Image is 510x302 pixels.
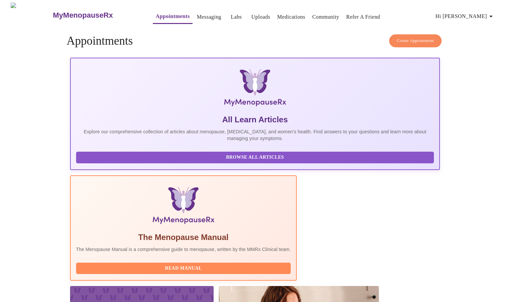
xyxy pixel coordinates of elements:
a: Appointments [156,12,190,21]
button: Create Appointment [389,34,442,47]
button: Refer a Friend [343,10,383,24]
p: The Menopause Manual is a comprehensive guide to menopause, written by the MMRx Clinical team. [76,246,291,253]
a: Read Manual [76,265,293,271]
a: MyMenopauseRx [52,4,140,27]
a: Uploads [251,12,270,22]
img: MyMenopauseRx Logo [132,69,378,109]
a: Labs [231,12,242,22]
img: MyMenopauseRx Logo [11,3,52,28]
span: Create Appointment [397,37,434,45]
span: Read Manual [83,264,284,273]
a: Browse All Articles [76,154,436,160]
h4: Appointments [67,34,444,48]
button: Messaging [194,10,224,24]
button: Read Manual [76,263,291,274]
img: Menopause Manual [110,187,257,227]
a: Medications [277,12,305,22]
button: Community [310,10,342,24]
p: Explore our comprehensive collection of articles about menopause, [MEDICAL_DATA], and women's hea... [76,128,434,142]
span: Browse All Articles [83,153,428,162]
button: Medications [275,10,308,24]
span: Hi [PERSON_NAME] [436,12,495,21]
button: Uploads [249,10,273,24]
button: Labs [226,10,247,24]
a: Community [312,12,339,22]
a: Refer a Friend [346,12,380,22]
button: Browse All Articles [76,152,434,163]
a: Messaging [197,12,221,22]
button: Appointments [153,10,192,24]
button: Hi [PERSON_NAME] [433,10,498,23]
h3: MyMenopauseRx [53,11,113,20]
h5: All Learn Articles [76,114,434,125]
h5: The Menopause Manual [76,232,291,243]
